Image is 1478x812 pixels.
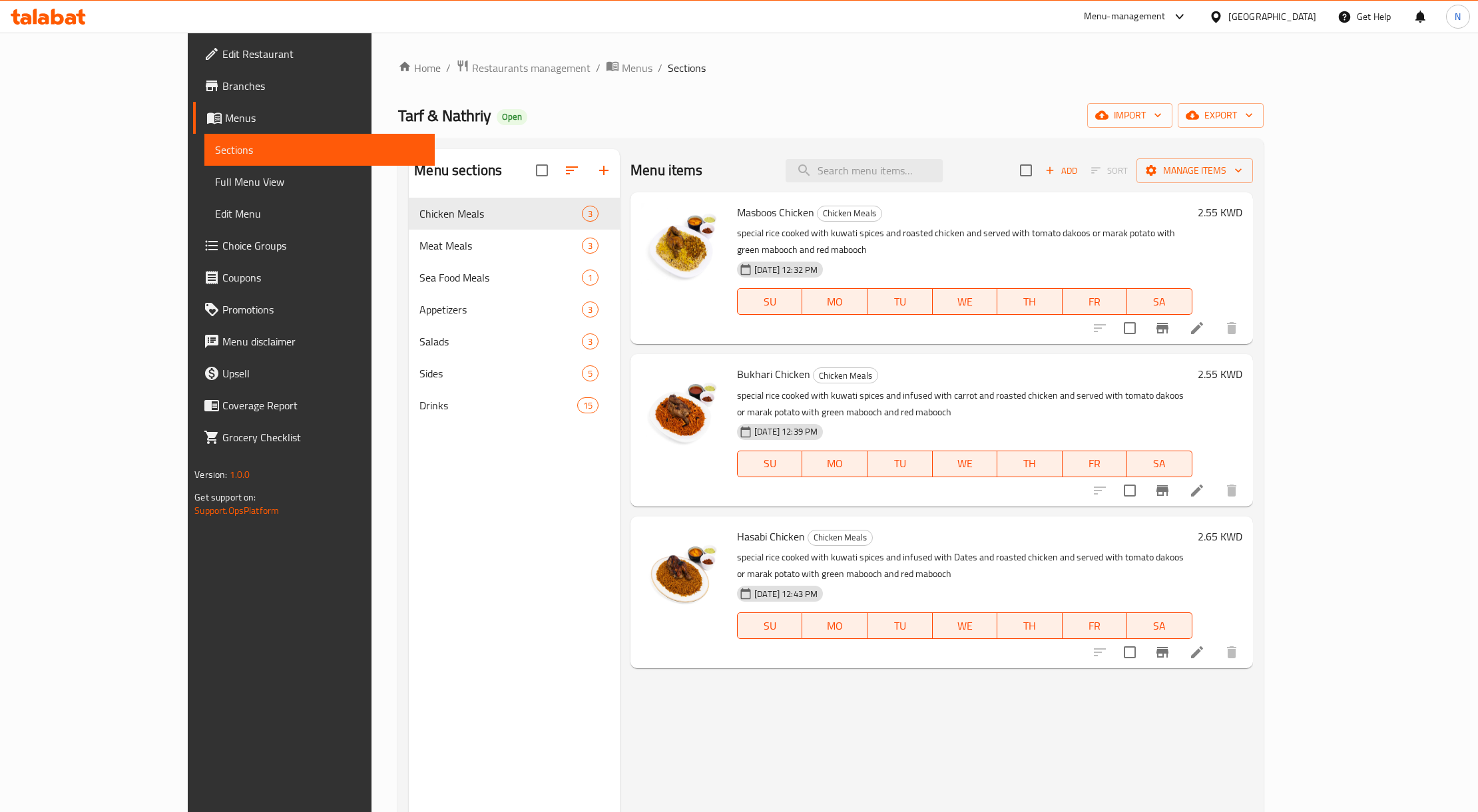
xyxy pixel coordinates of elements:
[802,288,867,315] button: MO
[873,616,927,636] span: TU
[583,367,598,380] span: 5
[786,159,943,182] input: search
[1132,616,1187,636] span: SA
[583,272,598,284] span: 1
[215,206,424,222] span: Edit Menu
[737,451,802,477] button: SU
[749,264,823,276] span: [DATE] 12:32 PM
[582,302,599,317] div: items
[737,612,802,639] button: SU
[193,262,435,294] a: Coupons
[1146,475,1178,507] button: Branch-specific-item
[938,454,993,473] span: WE
[1216,636,1248,668] button: delete
[622,60,652,76] span: Menus
[808,292,862,311] span: MO
[933,451,998,477] button: WE
[582,333,599,349] div: items
[194,489,256,506] span: Get support on:
[596,60,601,76] li: /
[419,238,582,254] span: Meat Meals
[419,365,582,381] span: Sides
[193,70,435,102] a: Branches
[588,154,620,186] button: Add section
[743,292,797,311] span: SU
[1132,454,1187,473] span: SA
[1063,451,1128,477] button: FR
[743,454,797,473] span: SU
[1198,203,1242,222] h6: 2.55 KWD
[222,302,424,317] span: Promotions
[1216,475,1248,507] button: delete
[472,60,591,76] span: Restaurants management
[222,333,424,349] span: Menu disclaimer
[204,198,435,230] a: Edit Menu
[204,166,435,198] a: Full Menu View
[1012,156,1040,184] span: Select section
[737,387,1192,421] p: special rice cooked with kuwati spices and infused with carrot and roasted chicken and served wit...
[1189,320,1205,336] a: Edit menu item
[194,466,227,483] span: Version:
[1083,160,1136,181] span: Select section first
[668,60,706,76] span: Sections
[1147,162,1242,179] span: Manage items
[215,174,424,190] span: Full Menu View
[194,502,279,519] a: Support.OpsPlatform
[641,365,726,450] img: Bukhari Chicken
[409,325,620,357] div: Salads3
[204,134,435,166] a: Sections
[1116,638,1144,666] span: Select to update
[398,101,491,130] span: Tarf & Nathriy
[582,238,599,254] div: items
[1040,160,1083,181] button: Add
[808,530,872,545] span: Chicken Meals
[737,549,1192,582] p: special rice cooked with kuwati spices and infused with Dates and roasted chicken and served with...
[737,364,810,384] span: Bukhari Chicken
[641,203,726,288] img: Masboos Chicken
[997,288,1063,315] button: TH
[1068,454,1122,473] span: FR
[808,530,873,546] div: Chicken Meals
[497,111,527,122] span: Open
[456,59,591,77] a: Restaurants management
[630,160,703,180] h2: Menu items
[583,208,598,220] span: 3
[419,302,582,317] span: Appetizers
[414,160,502,180] h2: Menu sections
[409,198,620,230] div: Chicken Meals3
[641,527,726,612] img: Hasabi Chicken
[193,230,435,262] a: Choice Groups
[867,612,933,639] button: TU
[497,109,527,125] div: Open
[802,451,867,477] button: MO
[1228,9,1316,24] div: [GEOGRAPHIC_DATA]
[193,325,435,357] a: Menu disclaimer
[582,270,599,286] div: items
[225,110,424,126] span: Menus
[867,288,933,315] button: TU
[1146,312,1178,344] button: Branch-specific-item
[933,288,998,315] button: WE
[1216,312,1248,344] button: delete
[997,612,1063,639] button: TH
[419,333,582,349] span: Salads
[1043,163,1079,178] span: Add
[578,399,598,412] span: 15
[193,102,435,134] a: Menus
[873,454,927,473] span: TU
[193,389,435,421] a: Coverage Report
[446,60,451,76] li: /
[808,454,862,473] span: MO
[419,206,582,222] div: Chicken Meals
[1132,292,1187,311] span: SA
[1068,292,1122,311] span: FR
[749,425,823,438] span: [DATE] 12:39 PM
[193,357,435,389] a: Upsell
[409,357,620,389] div: Sides5
[419,397,577,413] div: Drinks
[818,206,881,221] span: Chicken Meals
[737,526,805,546] span: Hasabi Chicken
[193,421,435,453] a: Grocery Checklist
